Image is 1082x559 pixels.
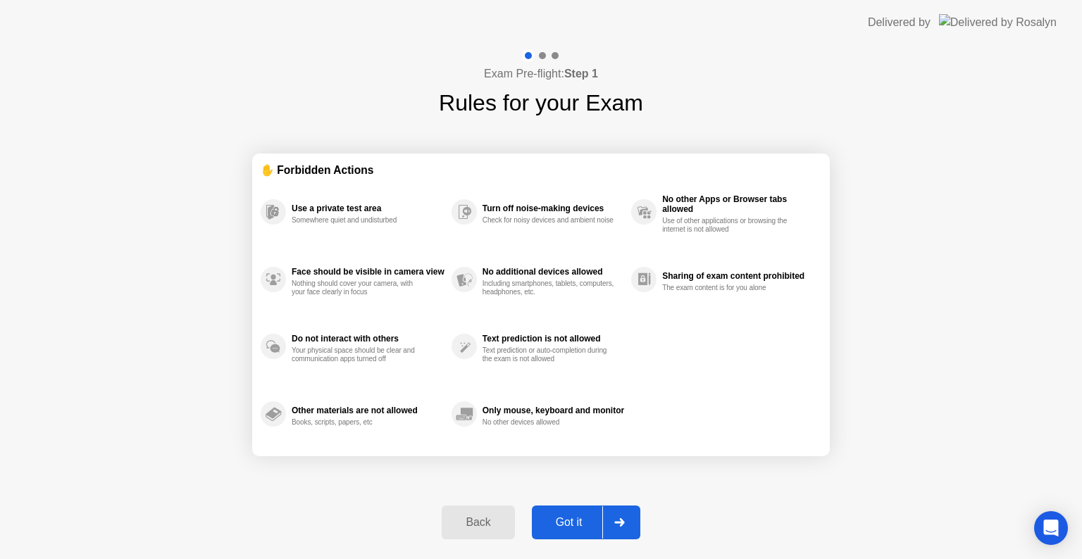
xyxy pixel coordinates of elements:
[483,216,616,225] div: Check for noisy devices and ambient noise
[564,68,598,80] b: Step 1
[292,346,425,363] div: Your physical space should be clear and communication apps turned off
[483,203,624,213] div: Turn off noise-making devices
[442,505,514,539] button: Back
[483,279,616,296] div: Including smartphones, tablets, computers, headphones, etc.
[483,346,616,363] div: Text prediction or auto-completion during the exam is not allowed
[292,334,444,344] div: Do not interact with others
[662,194,814,214] div: No other Apps or Browser tabs allowed
[483,418,616,427] div: No other devices allowed
[868,14,931,31] div: Delivered by
[292,418,425,427] div: Books, scripts, papers, etc
[292,267,444,277] div: Face should be visible in camera view
[292,279,425,296] div: Nothing should cover your camera, with your face clearly in focus
[484,65,598,82] h4: Exam Pre-flight:
[292,406,444,415] div: Other materials are not allowed
[483,267,624,277] div: No additional devices allowed
[1034,511,1068,545] div: Open Intercom Messenger
[662,271,814,281] div: Sharing of exam content prohibited
[536,516,602,529] div: Got it
[292,203,444,213] div: Use a private test area
[261,162,821,178] div: ✋ Forbidden Actions
[662,217,795,234] div: Use of other applications or browsing the internet is not allowed
[532,505,640,539] button: Got it
[939,14,1057,30] img: Delivered by Rosalyn
[446,516,510,529] div: Back
[662,284,795,292] div: The exam content is for you alone
[439,86,643,120] h1: Rules for your Exam
[483,406,624,415] div: Only mouse, keyboard and monitor
[483,334,624,344] div: Text prediction is not allowed
[292,216,425,225] div: Somewhere quiet and undisturbed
